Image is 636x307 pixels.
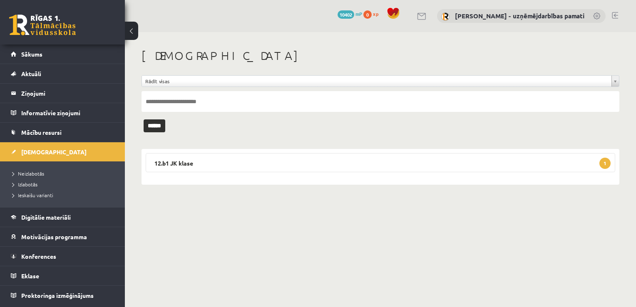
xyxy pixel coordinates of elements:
[12,181,117,188] a: Izlabotās
[12,191,117,199] a: Ieskaišu varianti
[11,84,114,103] a: Ziņojumi
[142,76,619,87] a: Rādīt visas
[363,10,383,17] a: 0 xp
[338,10,362,17] a: 10402 mP
[21,103,114,122] legend: Informatīvie ziņojumi
[11,266,114,285] a: Eklase
[21,272,39,280] span: Eklase
[373,10,378,17] span: xp
[21,148,87,156] span: [DEMOGRAPHIC_DATA]
[21,70,41,77] span: Aktuāli
[455,12,584,20] a: [PERSON_NAME] - uzņēmējdarbības pamati
[21,213,71,221] span: Digitālie materiāli
[11,45,114,64] a: Sākums
[21,84,114,103] legend: Ziņojumi
[11,123,114,142] a: Mācību resursi
[11,247,114,266] a: Konferences
[12,170,44,177] span: Neizlabotās
[11,103,114,122] a: Informatīvie ziņojumi
[21,233,87,240] span: Motivācijas programma
[142,49,619,63] h1: [DEMOGRAPHIC_DATA]
[21,253,56,260] span: Konferences
[146,153,615,172] legend: 12.b1 JK klase
[12,181,37,188] span: Izlabotās
[11,286,114,305] a: Proktoringa izmēģinājums
[12,170,117,177] a: Neizlabotās
[21,292,94,299] span: Proktoringa izmēģinājums
[21,129,62,136] span: Mācību resursi
[355,10,362,17] span: mP
[599,158,611,169] span: 1
[11,142,114,161] a: [DEMOGRAPHIC_DATA]
[21,50,42,58] span: Sākums
[363,10,372,19] span: 0
[11,64,114,83] a: Aktuāli
[12,192,53,198] span: Ieskaišu varianti
[11,227,114,246] a: Motivācijas programma
[338,10,354,19] span: 10402
[11,208,114,227] a: Digitālie materiāli
[441,12,450,21] img: Solvita Kozlovska - uzņēmējdarbības pamati
[9,15,76,35] a: Rīgas 1. Tālmācības vidusskola
[145,76,608,87] span: Rādīt visas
